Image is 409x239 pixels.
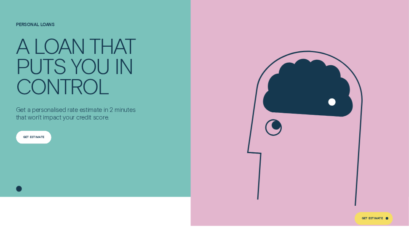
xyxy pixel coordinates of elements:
[34,35,85,56] div: LOAN
[16,131,52,144] a: Get Estimate
[16,76,109,96] div: CONTROL
[115,56,132,76] div: IN
[23,136,44,138] div: Get Estimate
[16,35,29,56] div: A
[71,56,110,76] div: YOU
[16,56,66,76] div: PUTS
[16,106,141,121] p: Get a personalised rate estimate in 2 minutes that won't impact your credit score.
[16,22,141,35] h1: Personal Loans
[355,212,393,225] a: Get Estimate
[90,35,136,56] div: THAT
[16,35,141,96] h4: A LOAN THAT PUTS YOU IN CONTROL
